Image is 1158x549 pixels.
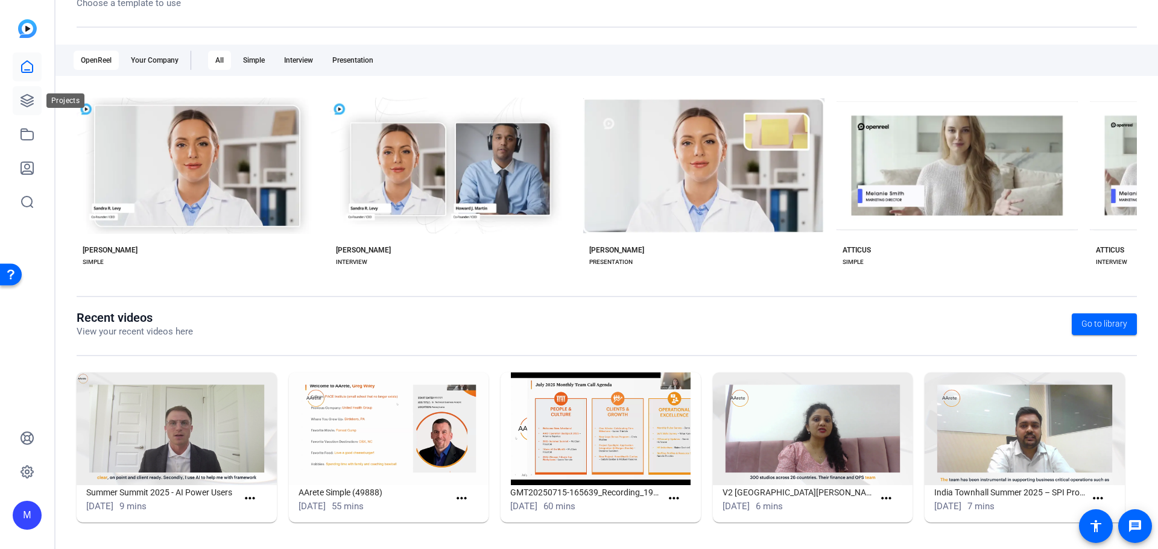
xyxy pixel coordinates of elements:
[83,257,104,267] div: SIMPLE
[277,51,320,70] div: Interview
[1096,257,1127,267] div: INTERVIEW
[74,51,119,70] div: OpenReel
[925,372,1125,485] img: India Townhall Summer 2025 – SPI Project
[934,485,1086,500] h1: India Townhall Summer 2025 – SPI Project
[299,501,326,512] span: [DATE]
[843,245,871,255] div: ATTICUS
[119,501,147,512] span: 9 mins
[18,19,37,38] img: blue-gradient.svg
[336,257,367,267] div: INTERVIEW
[46,93,84,108] div: Projects
[325,51,381,70] div: Presentation
[589,245,644,255] div: [PERSON_NAME]
[1089,519,1103,533] mat-icon: accessibility
[1096,245,1124,255] div: ATTICUS
[756,501,783,512] span: 6 mins
[879,491,894,506] mat-icon: more_horiz
[242,491,258,506] mat-icon: more_horiz
[543,501,575,512] span: 60 mins
[454,491,469,506] mat-icon: more_horiz
[1081,318,1127,330] span: Go to library
[208,51,231,70] div: All
[336,245,391,255] div: [PERSON_NAME]
[723,485,874,500] h1: V2 [GEOGRAPHIC_DATA][PERSON_NAME] Townhall - [GEOGRAPHIC_DATA]
[13,501,42,530] div: M
[1072,313,1137,335] a: Go to library
[77,372,277,485] img: Summer Summit 2025 - AI Power Users
[289,372,489,485] img: AArete Simple (49888)
[510,485,662,500] h1: GMT20250715-165639_Recording_1920x1200
[332,501,364,512] span: 55 mins
[86,485,238,500] h1: Summer Summit 2025 - AI Power Users
[713,372,913,485] img: V2 India Summer Townhall - Xponential
[77,310,193,325] h1: Recent videos
[510,501,537,512] span: [DATE]
[934,501,961,512] span: [DATE]
[1090,491,1106,506] mat-icon: more_horiz
[86,501,113,512] span: [DATE]
[666,491,682,506] mat-icon: more_horiz
[589,257,633,267] div: PRESENTATION
[83,245,138,255] div: [PERSON_NAME]
[1128,519,1142,533] mat-icon: message
[299,485,450,500] h1: AArete Simple (49888)
[236,51,272,70] div: Simple
[124,51,186,70] div: Your Company
[843,257,864,267] div: SIMPLE
[77,325,193,339] p: View your recent videos here
[723,501,750,512] span: [DATE]
[967,501,995,512] span: 7 mins
[501,372,701,485] img: GMT20250715-165639_Recording_1920x1200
